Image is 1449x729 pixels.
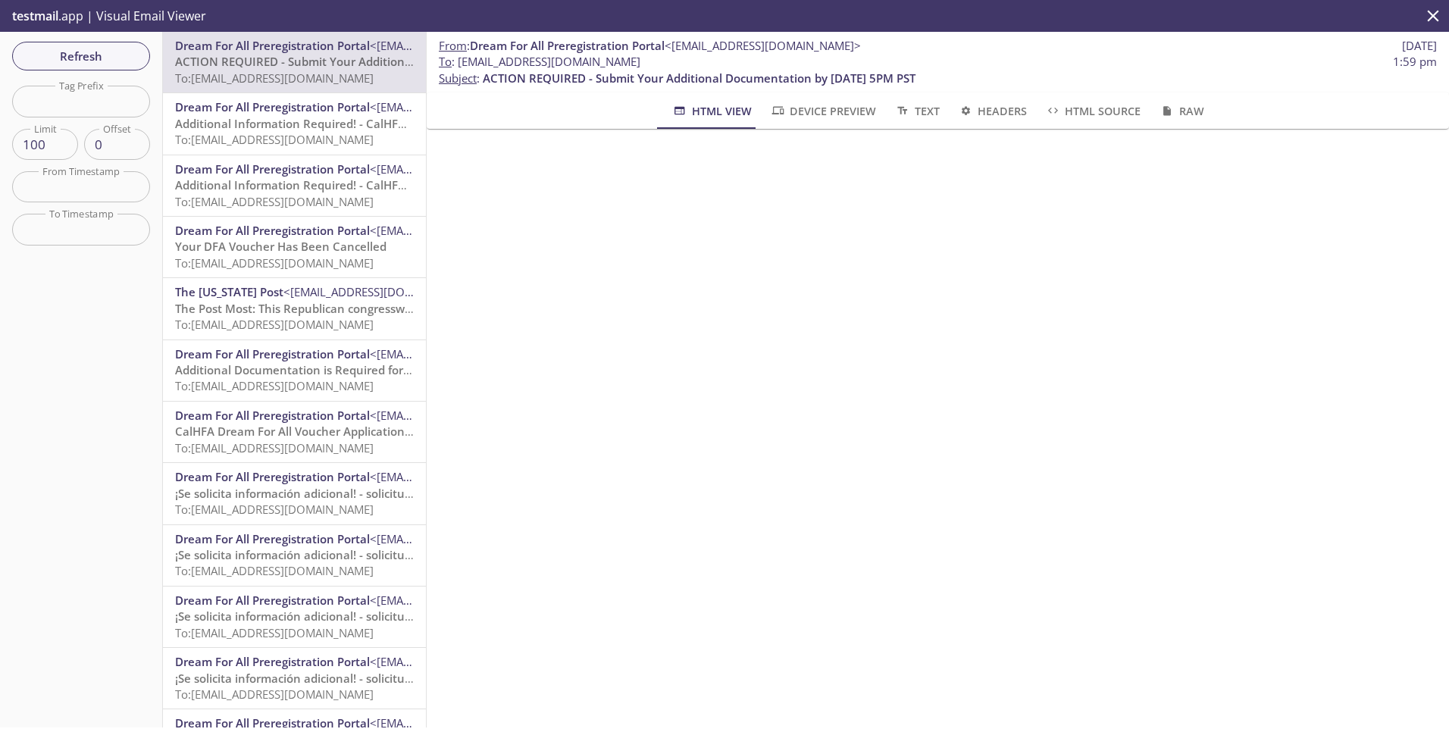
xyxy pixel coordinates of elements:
span: Your DFA Voucher Has Been Cancelled [175,239,387,254]
span: Headers [958,102,1027,120]
span: The [US_STATE] Post [175,284,283,299]
span: ¡Se solicita información adicional! - solicitud de CalHFA [175,486,471,501]
span: From [439,38,467,53]
span: The Post Most: This Republican congresswoman is calling GOP men in Congress ‘weak’ [175,301,645,316]
div: Dream For All Preregistration Portal<[EMAIL_ADDRESS][DOMAIN_NAME]>¡Se solicita información adicio... [163,587,426,647]
span: <[EMAIL_ADDRESS][DOMAIN_NAME]> [370,469,566,484]
span: Dream For All Preregistration Portal [175,531,370,546]
span: Additional Information Required! - CalHFA Application [175,116,470,131]
span: <[EMAIL_ADDRESS][DOMAIN_NAME]> [370,654,566,669]
span: To: [EMAIL_ADDRESS][DOMAIN_NAME] [175,440,374,455]
span: Text [894,102,939,120]
span: Additional Documentation is Required for your Voucher Application [175,362,544,377]
span: <[EMAIL_ADDRESS][DOMAIN_NAME]> [370,593,566,608]
span: To: [EMAIL_ADDRESS][DOMAIN_NAME] [175,70,374,86]
span: Dream For All Preregistration Portal [175,161,370,177]
p: : [439,54,1437,86]
span: Dream For All Preregistration Portal [470,38,665,53]
div: Dream For All Preregistration Portal<[EMAIL_ADDRESS][DOMAIN_NAME]>¡Se solicita información adicio... [163,648,426,709]
span: Dream For All Preregistration Portal [175,408,370,423]
span: Additional Information Required! - CalHFA Application [175,177,470,192]
span: Refresh [24,46,138,66]
div: Dream For All Preregistration Portal<[EMAIL_ADDRESS][DOMAIN_NAME]>Additional Information Required... [163,155,426,216]
span: <[EMAIL_ADDRESS][DOMAIN_NAME]> [370,38,566,53]
div: Dream For All Preregistration Portal<[EMAIL_ADDRESS][DOMAIN_NAME]>CalHFA Dream For All Voucher Ap... [163,402,426,462]
span: <[EMAIL_ADDRESS][DOMAIN_NAME]> [665,38,861,53]
span: To: [EMAIL_ADDRESS][DOMAIN_NAME] [175,563,374,578]
div: Dream For All Preregistration Portal<[EMAIL_ADDRESS][DOMAIN_NAME]>¡Se solicita información adicio... [163,463,426,524]
span: Dream For All Preregistration Portal [175,654,370,669]
span: : [439,38,861,54]
span: To: [EMAIL_ADDRESS][DOMAIN_NAME] [175,255,374,271]
span: Dream For All Preregistration Portal [175,38,370,53]
span: <[EMAIL_ADDRESS][DOMAIN_NAME]> [370,223,566,238]
span: To [439,54,452,69]
span: To: [EMAIL_ADDRESS][DOMAIN_NAME] [175,132,374,147]
span: CalHFA Dream For All Voucher Application Received - [DATE] [175,424,502,439]
span: testmail [12,8,58,24]
span: Subject [439,70,477,86]
span: Device Preview [770,102,876,120]
div: Dream For All Preregistration Portal<[EMAIL_ADDRESS][DOMAIN_NAME]>Your DFA Voucher Has Been Cance... [163,217,426,277]
span: To: [EMAIL_ADDRESS][DOMAIN_NAME] [175,625,374,640]
span: To: [EMAIL_ADDRESS][DOMAIN_NAME] [175,378,374,393]
span: <[EMAIL_ADDRESS][DOMAIN_NAME]> [370,99,566,114]
div: Dream For All Preregistration Portal<[EMAIL_ADDRESS][DOMAIN_NAME]>Additional Information Required... [163,93,426,154]
span: <[EMAIL_ADDRESS][DOMAIN_NAME]> [370,408,566,423]
span: : [EMAIL_ADDRESS][DOMAIN_NAME] [439,54,640,70]
div: The [US_STATE] Post<[EMAIL_ADDRESS][DOMAIN_NAME]>The Post Most: This Republican congresswoman is ... [163,278,426,339]
span: To: [EMAIL_ADDRESS][DOMAIN_NAME] [175,317,374,332]
span: 1:59 pm [1393,54,1437,70]
button: Refresh [12,42,150,70]
span: ¡Se solicita información adicional! - solicitud de CalHFA [175,609,471,624]
span: Raw [1159,102,1203,120]
span: ¡Se solicita información adicional! - solicitud de CalHFA [175,671,471,686]
span: HTML View [671,102,751,120]
div: Dream For All Preregistration Portal<[EMAIL_ADDRESS][DOMAIN_NAME]>¡Se solicita información adicio... [163,525,426,586]
span: ACTION REQUIRED - Submit Your Additional Documentation by [DATE] 5PM PST [175,54,608,69]
span: <[EMAIL_ADDRESS][DOMAIN_NAME]> [370,161,566,177]
span: [DATE] [1402,38,1437,54]
div: Dream For All Preregistration Portal<[EMAIL_ADDRESS][DOMAIN_NAME]>Additional Documentation is Req... [163,340,426,401]
span: HTML Source [1045,102,1141,120]
span: Dream For All Preregistration Portal [175,223,370,238]
span: <[EMAIL_ADDRESS][DOMAIN_NAME]> [370,346,566,361]
span: ¡Se solicita información adicional! - solicitud de CalHFA [175,547,471,562]
span: Dream For All Preregistration Portal [175,469,370,484]
span: Dream For All Preregistration Portal [175,99,370,114]
span: Dream For All Preregistration Portal [175,593,370,608]
span: ACTION REQUIRED - Submit Your Additional Documentation by [DATE] 5PM PST [483,70,915,86]
span: To: [EMAIL_ADDRESS][DOMAIN_NAME] [175,194,374,209]
span: To: [EMAIL_ADDRESS][DOMAIN_NAME] [175,502,374,517]
span: <[EMAIL_ADDRESS][DOMAIN_NAME]> [370,531,566,546]
span: <[EMAIL_ADDRESS][DOMAIN_NAME]> [283,284,480,299]
span: To: [EMAIL_ADDRESS][DOMAIN_NAME] [175,687,374,702]
span: Dream For All Preregistration Portal [175,346,370,361]
div: Dream For All Preregistration Portal<[EMAIL_ADDRESS][DOMAIN_NAME]>ACTION REQUIRED - Submit Your A... [163,32,426,92]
